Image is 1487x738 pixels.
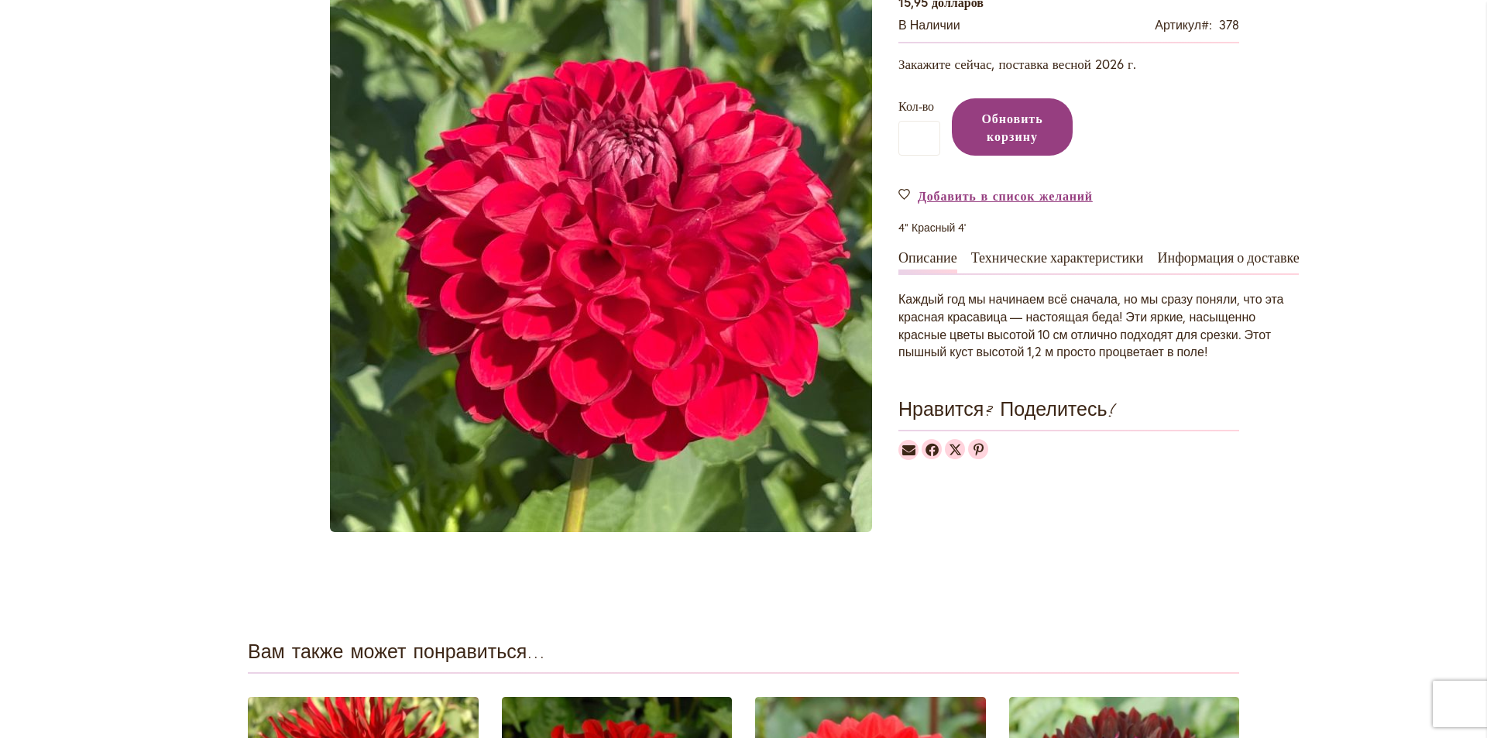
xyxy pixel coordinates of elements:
[898,251,957,273] a: Описание
[968,439,988,459] a: Георгины на Pinterest
[945,439,965,459] a: Георгины в Твиттере
[1219,16,1239,33] font: 378
[918,187,1093,204] font: Добавить в список желаний
[971,249,1144,266] font: Технические характеристики
[1158,251,1300,273] a: Информация о доставке
[898,290,1284,360] font: Каждый год мы начинаем всё сначала, но мы сразу поняли, что эта красная красавица — настоящая бед...
[248,640,545,669] font: Вам также может понравиться...
[1158,249,1300,266] font: Информация о доставке
[898,220,966,235] font: 4” Красный 4'
[898,16,960,34] div: Доступность
[981,110,1042,144] font: Обновить корзину
[971,251,1144,273] a: Технические характеристики
[898,55,1136,73] font: Закажите сейчас, поставка весной 2026 г.
[952,98,1073,156] button: Обновить корзину
[898,16,960,33] font: В наличии
[922,439,942,459] a: Георгины на Facebook
[1155,16,1201,33] font: Артикул
[898,187,1093,204] a: Добавить в список желаний
[898,249,957,266] font: Описание
[898,251,1239,361] div: Подробная информация о продукте
[898,98,934,114] font: Кол-во
[898,397,1116,427] font: Нравится? Поделитесь!
[12,683,55,726] iframe: Запустить Центр доступности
